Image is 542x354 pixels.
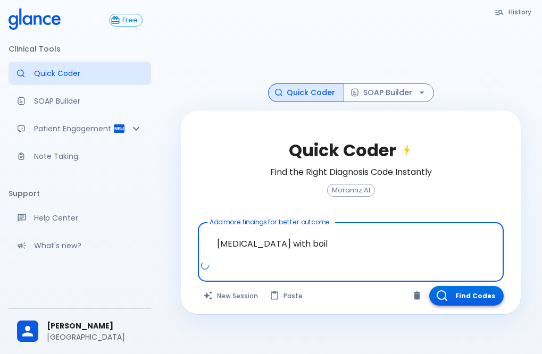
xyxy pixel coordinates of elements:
[34,68,143,79] p: Quick Coder
[34,151,143,162] p: Note Taking
[9,206,151,230] a: Get help from our support team
[9,36,151,62] li: Clinical Tools
[429,286,504,306] button: Find Codes
[34,123,113,134] p: Patient Engagement
[9,145,151,168] a: Advanced note-taking
[118,16,142,24] span: Free
[9,181,151,206] li: Support
[344,83,434,102] button: SOAP Builder
[289,140,413,161] h2: Quick Coder
[9,117,151,140] div: Patient Reports & Referrals
[34,213,143,223] p: Help Center
[268,83,344,102] button: Quick Coder
[9,270,151,296] li: Settings
[270,165,432,180] h6: Find the Right Diagnosis Code Instantly
[109,14,143,27] button: Free
[109,14,151,27] a: Click to view or change your subscription
[328,187,374,195] span: Moramiz AI
[198,286,264,306] button: Clears all inputs and results.
[47,321,143,332] span: [PERSON_NAME]
[205,227,496,260] textarea: [MEDICAL_DATA] with boil
[264,286,309,306] button: Paste from clipboard
[47,332,143,342] p: [GEOGRAPHIC_DATA]
[34,96,143,106] p: SOAP Builder
[409,288,425,304] button: Clear
[489,4,538,20] button: History
[34,240,143,251] p: What's new?
[9,313,151,350] div: [PERSON_NAME][GEOGRAPHIC_DATA]
[9,89,151,113] a: Docugen: Compose a clinical documentation in seconds
[9,62,151,85] a: Moramiz: Find ICD10AM codes instantly
[9,234,151,257] div: Recent updates and feature releases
